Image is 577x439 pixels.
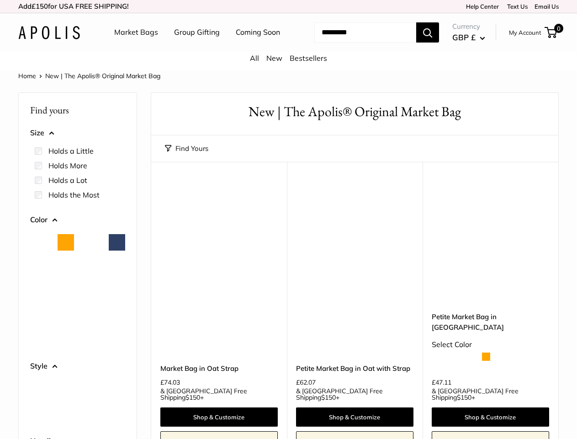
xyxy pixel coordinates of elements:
button: Natural [32,234,48,251]
label: Holds a Lot [48,175,87,186]
a: Petite Market Bag in Oat with Strap [296,363,413,374]
span: $150 [457,393,471,402]
label: Holds a Little [48,145,94,156]
span: & [GEOGRAPHIC_DATA] Free Shipping + [160,388,278,401]
span: GBP £ [452,32,476,42]
a: Market Bag in Oat Strap [160,363,278,374]
button: Search [416,22,439,43]
button: Oat [58,329,74,346]
a: 0 [545,27,557,38]
a: Petite Market Bag in [GEOGRAPHIC_DATA] [432,311,549,333]
span: £47.11 [432,379,451,385]
a: Help Center [466,3,499,10]
a: Home [18,72,36,80]
span: Currency [452,20,485,33]
button: Mint Sorbet [109,305,125,322]
h1: New | The Apolis® Original Market Bag [165,102,545,122]
button: Color [30,213,125,227]
button: Navy [109,234,125,251]
button: Taupe [83,329,100,346]
a: Email Us [535,3,559,10]
button: Cobalt [109,282,125,298]
button: Black [83,234,100,251]
a: New [266,54,282,63]
span: $150 [185,393,200,402]
p: Find yours [30,101,125,119]
a: Group Gifting [174,26,220,39]
span: £74.03 [160,379,180,385]
button: Field Green [83,258,100,274]
button: Find Yours [165,142,208,155]
div: Select Color [432,338,549,352]
label: Holds More [48,160,87,171]
a: Shop & Customize [432,407,549,427]
a: Text Us [507,3,528,10]
button: Dove [83,305,100,322]
a: Petite Market Bag in OatPetite Market Bag in Oat [432,185,549,302]
button: Blush [32,258,48,274]
button: Chartreuse [32,282,48,298]
span: 0 [554,24,563,33]
button: Style [30,359,125,373]
button: Chambray [109,258,125,274]
img: Apolis [18,26,80,39]
a: Petite Market Bag in Oat with StrapPetite Market Bag in Oat with Strap [296,185,413,302]
label: Holds the Most [48,189,100,200]
button: Cool Gray [58,258,74,274]
button: GBP £ [452,30,485,45]
nav: Breadcrumb [18,70,160,82]
span: New | The Apolis® Original Market Bag [45,72,160,80]
a: Bestsellers [290,54,327,63]
span: £150 [32,2,48,11]
a: Shop & Customize [160,407,278,427]
a: Market Bag in Oat StrapMarket Bag in Oat Strap [160,185,278,302]
button: Palm [32,404,48,421]
button: Gold Foil [32,380,48,397]
span: $150 [321,393,336,402]
span: & [GEOGRAPHIC_DATA] Free Shipping + [432,388,549,401]
a: All [250,54,259,63]
button: Mustang [32,329,48,346]
a: Shop & Customize [296,407,413,427]
span: & [GEOGRAPHIC_DATA] Free Shipping + [296,388,413,401]
a: Coming Soon [236,26,280,39]
button: Size [30,126,125,140]
input: Search... [314,22,416,43]
button: Cognac [32,305,48,322]
button: LA [109,380,125,397]
button: Crest [58,380,74,397]
button: Embroidered Palm [83,380,100,397]
span: £62.07 [296,379,316,385]
a: My Account [509,27,541,38]
button: Peony [58,404,74,421]
button: Daisy [58,305,74,322]
button: Chenille Window Sage [83,282,100,298]
button: Orange [58,234,74,251]
button: Chenille Window Brick [58,282,74,298]
a: Market Bags [114,26,158,39]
